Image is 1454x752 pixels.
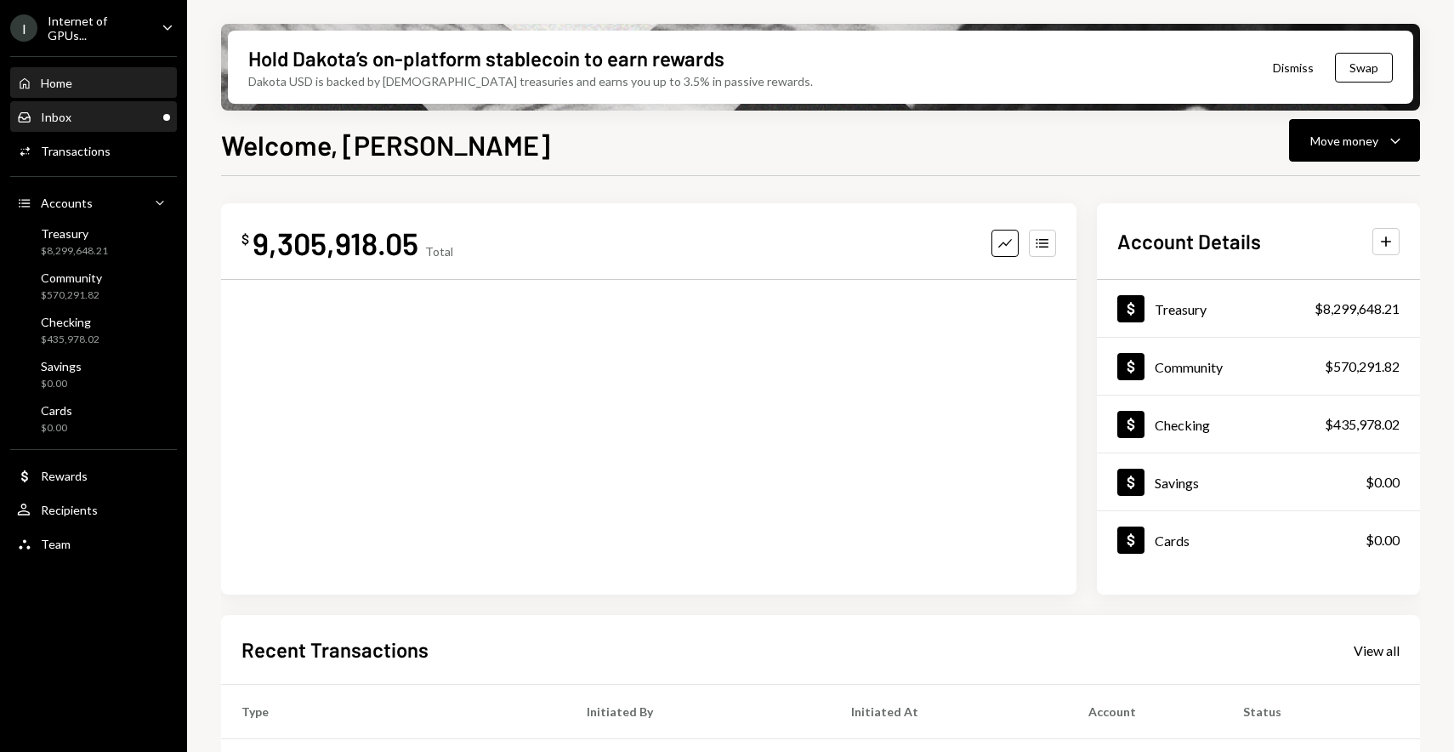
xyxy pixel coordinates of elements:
[1366,472,1400,493] div: $0.00
[1223,685,1420,739] th: Status
[10,528,177,559] a: Team
[1068,685,1223,739] th: Account
[1117,227,1261,255] h2: Account Details
[221,685,566,739] th: Type
[1310,132,1378,150] div: Move money
[41,271,102,285] div: Community
[221,128,550,162] h1: Welcome, [PERSON_NAME]
[241,231,249,248] div: $
[41,421,72,436] div: $0.00
[10,460,177,491] a: Rewards
[1325,356,1400,377] div: $570,291.82
[425,244,453,259] div: Total
[1325,414,1400,435] div: $435,978.02
[41,196,93,210] div: Accounts
[41,359,82,373] div: Savings
[1155,533,1190,549] div: Cards
[10,354,177,395] a: Savings$0.00
[10,398,177,439] a: Cards$0.00
[1155,475,1199,491] div: Savings
[10,310,177,350] a: Checking$435,978.02
[566,685,831,739] th: Initiated By
[10,221,177,262] a: Treasury$8,299,648.21
[10,101,177,132] a: Inbox
[1097,453,1420,510] a: Savings$0.00
[10,265,177,306] a: Community$570,291.82
[253,224,418,262] div: 9,305,918.05
[41,333,99,347] div: $435,978.02
[41,403,72,418] div: Cards
[48,14,148,43] div: Internet of GPUs...
[1097,511,1420,568] a: Cards$0.00
[1366,530,1400,550] div: $0.00
[41,469,88,483] div: Rewards
[41,288,102,303] div: $570,291.82
[10,14,37,42] div: I
[1335,53,1393,83] button: Swap
[1289,119,1420,162] button: Move money
[248,72,813,90] div: Dakota USD is backed by [DEMOGRAPHIC_DATA] treasuries and earns you up to 3.5% in passive rewards.
[1354,641,1400,659] a: View all
[41,537,71,551] div: Team
[41,144,111,158] div: Transactions
[41,503,98,517] div: Recipients
[1252,48,1335,88] button: Dismiss
[1097,280,1420,337] a: Treasury$8,299,648.21
[1155,301,1207,317] div: Treasury
[241,635,429,664] h2: Recent Transactions
[41,76,72,90] div: Home
[831,685,1068,739] th: Initiated At
[10,67,177,98] a: Home
[10,494,177,525] a: Recipients
[41,377,82,391] div: $0.00
[10,187,177,218] a: Accounts
[41,244,108,259] div: $8,299,648.21
[1155,359,1223,375] div: Community
[1097,396,1420,453] a: Checking$435,978.02
[41,110,71,124] div: Inbox
[1354,642,1400,659] div: View all
[41,226,108,241] div: Treasury
[1155,417,1210,433] div: Checking
[1315,299,1400,319] div: $8,299,648.21
[10,135,177,166] a: Transactions
[41,315,99,329] div: Checking
[248,44,724,72] div: Hold Dakota’s on-platform stablecoin to earn rewards
[1097,338,1420,395] a: Community$570,291.82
